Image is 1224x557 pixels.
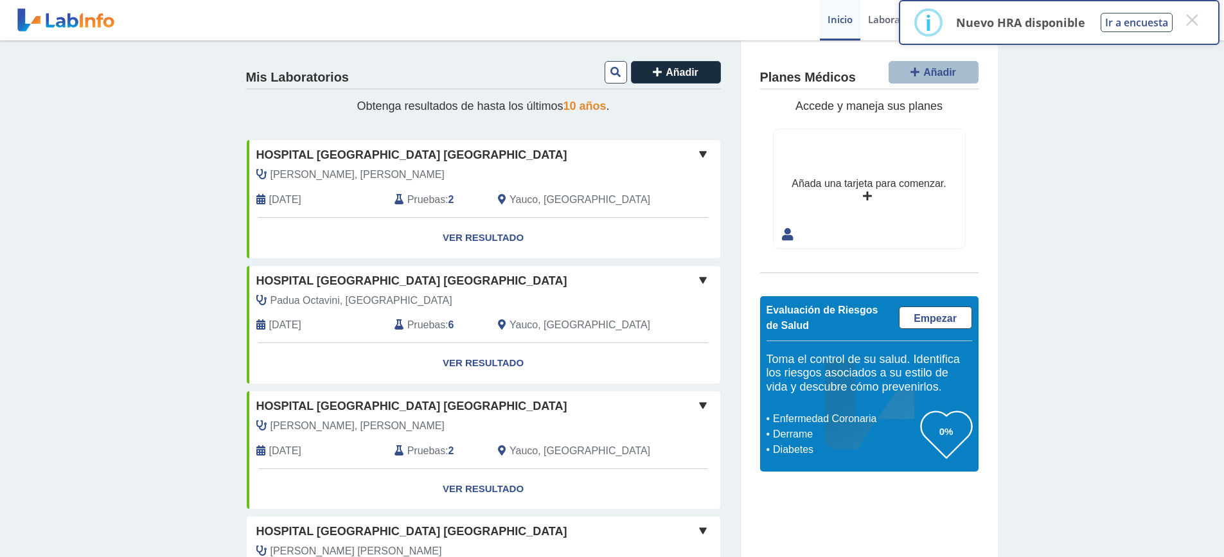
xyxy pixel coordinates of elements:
[563,100,607,112] span: 10 años
[666,67,698,78] span: Añadir
[914,313,957,324] span: Empezar
[510,192,650,208] span: Yauco, PR
[407,317,445,333] span: Pruebas
[631,61,721,84] button: Añadir
[925,11,932,34] div: i
[792,176,946,191] div: Añada una tarjeta para comenzar.
[385,443,488,459] div: :
[1110,507,1210,543] iframe: Help widget launcher
[921,423,972,439] h3: 0%
[246,70,349,85] h4: Mis Laboratorios
[271,167,445,182] span: Rodriguez Rodriguez, Karen
[271,293,452,308] span: Padua Octavini, Ilean
[1180,8,1203,31] button: Close this dialog
[760,70,856,85] h4: Planes Médicos
[956,15,1085,30] p: Nuevo HRA disponible
[247,343,720,384] a: Ver Resultado
[256,272,567,290] span: Hospital [GEOGRAPHIC_DATA] [GEOGRAPHIC_DATA]
[795,100,943,112] span: Accede y maneja sus planes
[256,146,567,164] span: Hospital [GEOGRAPHIC_DATA] [GEOGRAPHIC_DATA]
[889,61,979,84] button: Añadir
[269,192,301,208] span: 2025-06-30
[448,194,454,205] b: 2
[271,418,445,434] span: Rodriguez Rodriguez, Karen
[269,443,301,459] span: 2022-11-23
[247,218,720,258] a: Ver Resultado
[448,319,454,330] b: 6
[770,427,921,442] li: Derrame
[510,443,650,459] span: Yauco, PR
[1101,13,1173,32] button: Ir a encuesta
[923,67,956,78] span: Añadir
[385,192,488,208] div: :
[767,305,878,331] span: Evaluación de Riesgos de Salud
[767,353,972,394] h5: Toma el control de su salud. Identifica los riesgos asociados a su estilo de vida y descubre cómo...
[385,317,488,333] div: :
[899,306,972,329] a: Empezar
[269,317,301,333] span: 2023-02-11
[256,398,567,415] span: Hospital [GEOGRAPHIC_DATA] [GEOGRAPHIC_DATA]
[357,100,609,112] span: Obtenga resultados de hasta los últimos .
[510,317,650,333] span: Yauco, PR
[448,445,454,456] b: 2
[770,442,921,457] li: Diabetes
[256,523,567,540] span: Hospital [GEOGRAPHIC_DATA] [GEOGRAPHIC_DATA]
[407,192,445,208] span: Pruebas
[247,469,720,509] a: Ver Resultado
[407,443,445,459] span: Pruebas
[770,411,921,427] li: Enfermedad Coronaria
